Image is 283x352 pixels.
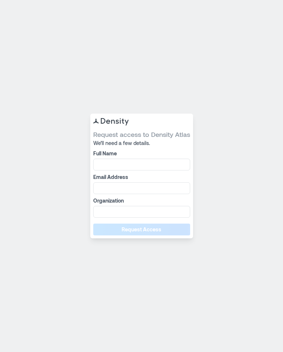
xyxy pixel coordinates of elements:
[93,130,190,139] span: Request access to Density Atlas
[93,197,189,204] label: Organization
[122,226,161,233] span: Request Access
[93,150,189,157] label: Full Name
[93,173,189,181] label: Email Address
[93,139,190,147] span: We’ll need a few details.
[93,224,190,235] button: Request Access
